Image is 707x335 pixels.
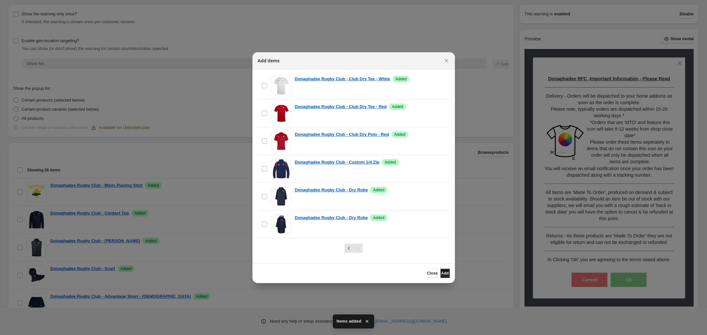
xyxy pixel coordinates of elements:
[295,215,368,221] a: Donaghadee Rugby Club - Dry Robe
[271,76,291,95] img: Donaghadee Rugby Club - Club Dry Tee - White
[271,215,291,234] img: Donaghadee Rugby Club - Dry Robe
[337,318,362,325] span: Items added
[295,131,389,138] a: Donaghadee Rugby Club - Club Dry Polo - Red
[271,104,291,123] img: Donaghadee Rugby Club - Club Dry Tee - Red
[345,244,362,253] nav: Pagination
[295,104,387,110] a: Donaghadee Rugby Club - Club Dry Tee - Red
[441,271,449,276] span: Add
[395,76,407,82] span: Added
[442,56,451,65] button: Close
[271,159,291,179] img: Donaghadee Rugby Club - Custom 1/4 Zip
[271,187,291,206] img: Donaghadee Rugby Club - Dry Robe
[427,269,438,278] button: Close
[441,269,450,278] button: Add
[385,160,396,165] span: Added
[271,131,291,151] img: Donaghadee Rugby Club - Club Dry Polo - Red
[295,159,379,166] a: Donaghadee Rugby Club - Custom 1/4 Zip
[373,215,384,220] span: Added
[345,244,354,253] button: Previous
[392,104,403,109] span: Added
[427,271,438,276] span: Close
[295,76,390,82] a: Donaghadee Rugby Club - Club Dry Tee - White
[295,187,368,193] a: Donaghadee Rugby Club - Dry Robe
[258,57,280,64] h2: Add items
[373,187,384,193] span: Added
[394,132,406,137] span: Added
